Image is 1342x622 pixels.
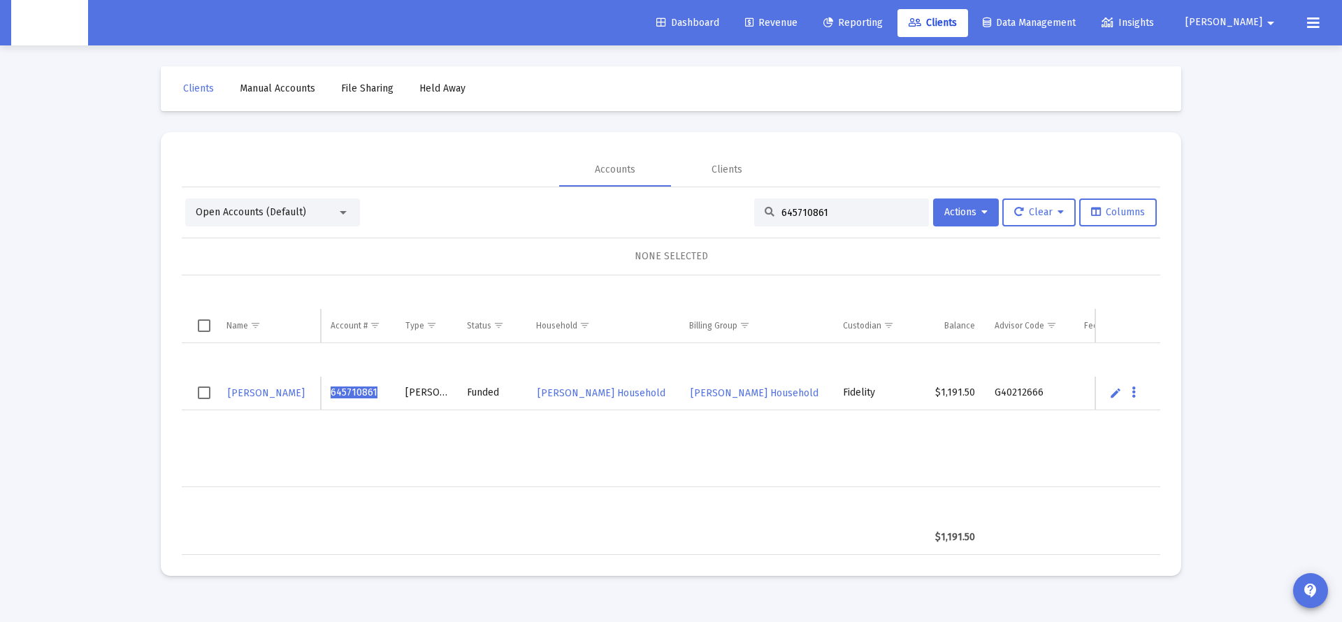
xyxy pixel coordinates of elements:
[1169,8,1296,36] button: [PERSON_NAME]
[933,198,999,226] button: Actions
[1091,206,1145,218] span: Columns
[1046,320,1057,331] span: Show filter options for column 'Advisor Code'
[1109,386,1122,399] a: Edit
[995,320,1044,331] div: Advisor Code
[536,383,667,403] a: [PERSON_NAME] Household
[812,9,894,37] a: Reporting
[1079,198,1157,226] button: Columns
[226,383,306,403] a: [PERSON_NAME]
[536,320,577,331] div: Household
[240,82,315,94] span: Manual Accounts
[198,319,210,332] div: Select all
[1074,309,1176,342] td: Column Fee Structure(s)
[1102,17,1154,29] span: Insights
[331,386,377,398] span: 645710861
[321,309,395,342] td: Column Account #
[196,206,306,218] span: Open Accounts (Default)
[467,386,517,400] div: Funded
[983,17,1076,29] span: Data Management
[781,207,918,219] input: Search
[396,309,458,342] td: Column Type
[679,309,832,342] td: Column Billing Group
[944,206,988,218] span: Actions
[918,377,985,410] td: $1,191.50
[985,377,1074,410] td: G40212666
[1185,17,1262,29] span: [PERSON_NAME]
[396,377,458,410] td: [PERSON_NAME]
[228,387,305,399] span: [PERSON_NAME]
[833,309,918,342] td: Column Custodian
[985,309,1074,342] td: Column Advisor Code
[918,309,985,342] td: Column Balance
[1014,206,1064,218] span: Clear
[972,9,1087,37] a: Data Management
[745,17,798,29] span: Revenue
[331,320,368,331] div: Account #
[193,249,1149,263] div: NONE SELECTED
[944,320,975,331] div: Balance
[1084,320,1145,331] div: Fee Structure(s)
[645,9,730,37] a: Dashboard
[172,75,225,103] a: Clients
[833,377,918,410] td: Fidelity
[595,163,635,177] div: Accounts
[217,309,321,342] td: Column Name
[330,75,405,103] a: File Sharing
[183,82,214,94] span: Clients
[1262,9,1279,37] mat-icon: arrow_drop_down
[493,320,504,331] span: Show filter options for column 'Status'
[370,320,380,331] span: Show filter options for column 'Account #'
[909,17,957,29] span: Clients
[182,275,1160,555] div: Data grid
[691,387,818,399] span: [PERSON_NAME] Household
[250,320,261,331] span: Show filter options for column 'Name'
[883,320,894,331] span: Show filter options for column 'Custodian'
[226,320,248,331] div: Name
[689,320,737,331] div: Billing Group
[1302,582,1319,599] mat-icon: contact_support
[689,383,820,403] a: [PERSON_NAME] Household
[739,320,750,331] span: Show filter options for column 'Billing Group'
[467,320,491,331] div: Status
[579,320,590,331] span: Show filter options for column 'Household'
[229,75,326,103] a: Manual Accounts
[341,82,394,94] span: File Sharing
[426,320,437,331] span: Show filter options for column 'Type'
[419,82,466,94] span: Held Away
[405,320,424,331] div: Type
[22,9,78,37] img: Dashboard
[526,309,679,342] td: Column Household
[457,309,526,342] td: Column Status
[823,17,883,29] span: Reporting
[408,75,477,103] a: Held Away
[712,163,742,177] div: Clients
[1090,9,1165,37] a: Insights
[928,530,975,544] div: $1,191.50
[656,17,719,29] span: Dashboard
[198,386,210,399] div: Select row
[897,9,968,37] a: Clients
[734,9,809,37] a: Revenue
[1002,198,1076,226] button: Clear
[537,387,665,399] span: [PERSON_NAME] Household
[843,320,881,331] div: Custodian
